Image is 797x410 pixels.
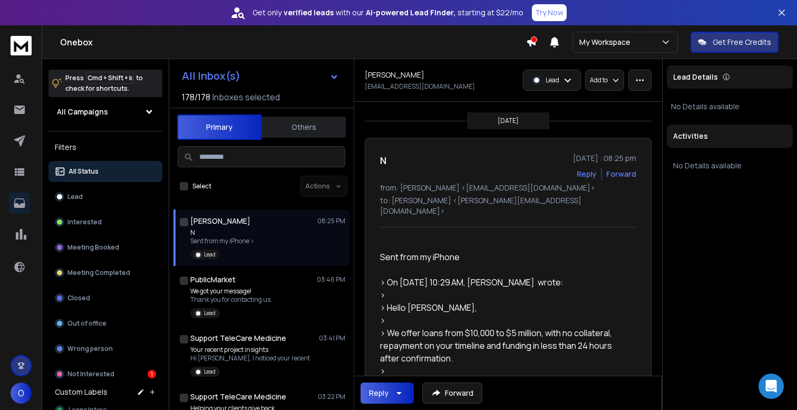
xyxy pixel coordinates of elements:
h1: All Campaigns [57,107,108,117]
p: Lead [204,309,216,317]
p: N [190,228,254,237]
button: Wrong person [48,338,162,359]
p: Lead [204,368,216,376]
p: from: [PERSON_NAME] <[EMAIL_ADDRESS][DOMAIN_NAME]> [380,183,636,193]
p: [EMAIL_ADDRESS][DOMAIN_NAME] [365,82,475,91]
strong: AI-powered Lead Finder, [366,7,455,18]
p: Not Interested [67,370,114,378]
p: 03:22 PM [318,393,345,401]
button: All Campaigns [48,101,162,122]
div: 1 [148,370,156,378]
p: Lead Details [673,72,718,82]
p: to: [PERSON_NAME] <[PERSON_NAME][EMAIL_ADDRESS][DOMAIN_NAME]> [380,195,636,216]
button: Forward [422,383,482,404]
label: Select [192,182,211,190]
button: Others [261,116,346,139]
h1: Onebox [60,36,526,49]
button: Meeting Completed [48,262,162,283]
p: 03:41 PM [319,334,345,342]
button: Not Interested1 [48,364,162,385]
p: Sent from my iPhone > [190,237,254,245]
button: Out of office [48,313,162,334]
img: logo [11,36,32,55]
p: Lead [67,193,83,201]
button: Meeting Booked [48,237,162,258]
div: Activities [667,125,793,148]
p: We got your message! [190,287,272,295]
p: Closed [67,294,90,302]
h3: Filters [48,140,162,155]
p: Lead [546,76,559,84]
h1: [PERSON_NAME] [365,70,424,80]
p: Interested [67,218,102,226]
p: 03:46 PM [317,275,345,284]
button: Primary [177,115,261,140]
p: No Details available [673,160,786,171]
span: 178 / 178 [182,91,210,103]
button: Reply [577,169,597,179]
p: 08:25 PM [317,217,345,225]
button: Try Now [532,4,567,21]
span: Cmd + Shift + k [86,72,134,84]
div: Forward [606,169,636,179]
p: No Details available [671,101,789,112]
p: Thank you for contacting us. [190,295,272,304]
p: Meeting Completed [67,269,130,277]
p: Meeting Booked [67,243,119,252]
button: O [11,383,32,404]
p: Your recent project insights [190,346,310,354]
div: Reply [369,388,388,398]
button: Closed [48,288,162,309]
button: Lead [48,186,162,207]
button: All Inbox(s) [173,65,347,87]
p: [DATE] [498,117,519,125]
p: Out of office [67,319,106,328]
div: Open Intercom Messenger [759,374,784,399]
p: Get only with our starting at $22/mo [252,7,523,18]
h3: Inboxes selected [212,91,280,103]
p: All Status [69,167,99,176]
strong: verified leads [284,7,334,18]
p: Lead [204,251,216,259]
p: Get Free Credits [713,37,771,47]
h1: [PERSON_NAME] [190,216,250,226]
h1: Support TeleCare Medicine [190,333,286,344]
h1: Support TeleCare Medicine [190,392,286,402]
button: Reply [361,383,414,404]
button: Get Free Credits [691,32,779,53]
p: Hi [PERSON_NAME], I noticed your recent [190,354,310,363]
p: Press to check for shortcuts. [65,73,143,94]
button: All Status [48,161,162,182]
p: [DATE] : 08:25 pm [573,153,636,164]
h1: PublicMarket [190,274,236,285]
p: Wrong person [67,345,113,353]
p: Add to [590,76,608,84]
h1: All Inbox(s) [182,71,240,81]
p: Try Now [535,7,563,18]
h3: Custom Labels [55,387,108,397]
button: Interested [48,212,162,233]
h1: N [380,153,386,168]
p: My Workspace [579,37,635,47]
